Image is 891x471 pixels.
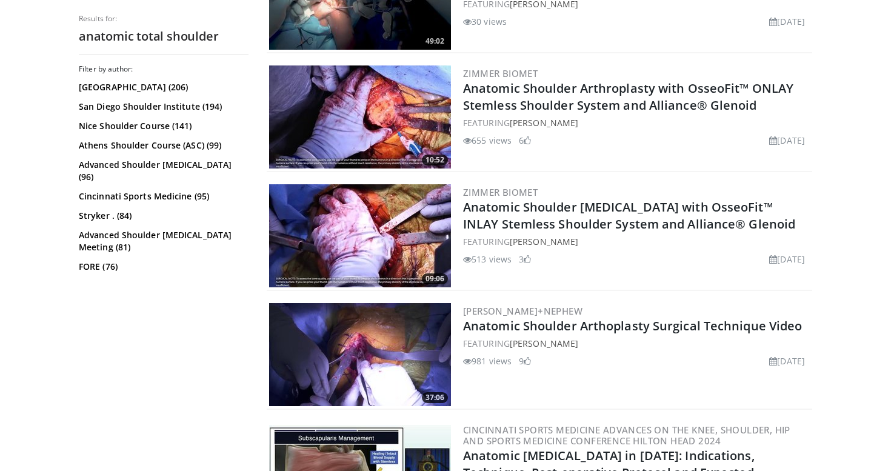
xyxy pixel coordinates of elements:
[79,101,245,113] a: San Diego Shoulder Institute (194)
[769,355,805,367] li: [DATE]
[463,235,810,248] div: FEATURING
[463,199,795,232] a: Anatomic Shoulder [MEDICAL_DATA] with OsseoFit™ INLAY Stemless Shoulder System and Alliance® Glenoid
[519,134,531,147] li: 6
[510,117,578,129] a: [PERSON_NAME]
[269,303,451,406] a: 37:06
[463,116,810,129] div: FEATURING
[79,120,245,132] a: Nice Shoulder Course (141)
[463,134,512,147] li: 655 views
[79,210,245,222] a: Stryker . (84)
[269,184,451,287] img: 59d0d6d9-feca-4357-b9cd-4bad2cd35cb6.300x170_q85_crop-smart_upscale.jpg
[463,355,512,367] li: 981 views
[510,236,578,247] a: [PERSON_NAME]
[79,81,245,93] a: [GEOGRAPHIC_DATA] (206)
[79,14,249,24] p: Results for:
[79,229,245,253] a: Advanced Shoulder [MEDICAL_DATA] Meeting (81)
[519,355,531,367] li: 9
[463,253,512,266] li: 513 views
[79,139,245,152] a: Athens Shoulder Course (ASC) (99)
[463,67,538,79] a: Zimmer Biomet
[463,337,810,350] div: FEATURING
[79,28,249,44] h2: anatomic total shoulder
[79,64,249,74] h3: Filter by author:
[269,65,451,169] img: 68921608-6324-4888-87da-a4d0ad613160.300x170_q85_crop-smart_upscale.jpg
[422,155,448,165] span: 10:52
[422,273,448,284] span: 09:06
[79,261,245,273] a: FORE (76)
[269,184,451,287] a: 09:06
[463,318,802,334] a: Anatomic Shoulder Arthoplasty Surgical Technique Video
[79,159,245,183] a: Advanced Shoulder [MEDICAL_DATA] (96)
[510,338,578,349] a: [PERSON_NAME]
[463,424,790,447] a: Cincinnati Sports Medicine Advances on the Knee, Shoulder, Hip and Sports Medicine Conference Hil...
[463,80,793,113] a: Anatomic Shoulder Arthroplasty with OsseoFit™ ONLAY Stemless Shoulder System and Alliance® Glenoid
[463,15,507,28] li: 30 views
[769,15,805,28] li: [DATE]
[769,134,805,147] li: [DATE]
[463,305,582,317] a: [PERSON_NAME]+Nephew
[422,36,448,47] span: 49:02
[463,186,538,198] a: Zimmer Biomet
[79,190,245,202] a: Cincinnati Sports Medicine (95)
[519,253,531,266] li: 3
[269,303,451,406] img: 4ad8d6c8-ee64-4599-baa1-cc9db944930a.300x170_q85_crop-smart_upscale.jpg
[269,65,451,169] a: 10:52
[422,392,448,403] span: 37:06
[769,253,805,266] li: [DATE]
